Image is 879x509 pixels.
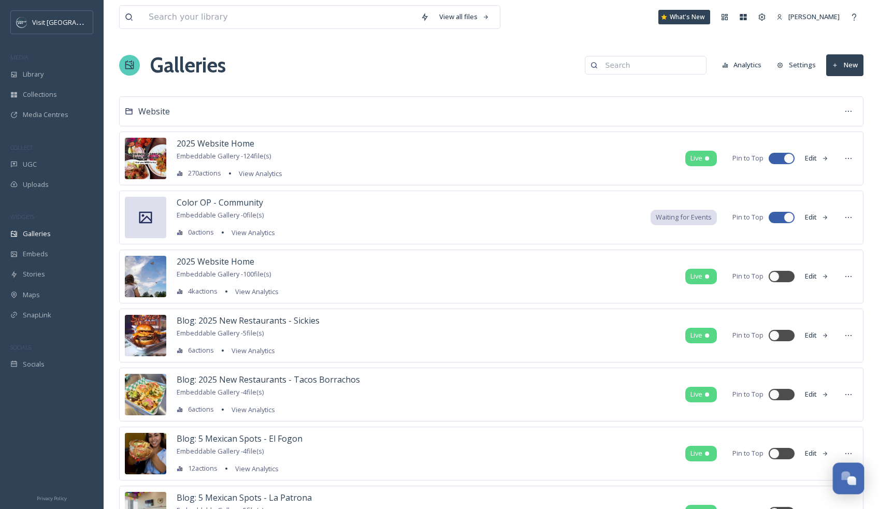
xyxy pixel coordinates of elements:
button: Edit [800,384,834,404]
span: Visit [GEOGRAPHIC_DATA] [32,17,112,27]
span: Privacy Policy [37,495,67,502]
span: Galleries [23,229,51,239]
img: c3es6xdrejuflcaqpovn.png [17,17,27,27]
span: View Analytics [239,169,282,178]
span: Embeddable Gallery - 4 file(s) [177,387,264,397]
button: New [826,54,863,76]
input: Search [600,55,701,76]
a: View Analytics [234,167,282,180]
span: Website [138,106,170,117]
span: Embeddable Gallery - 100 file(s) [177,269,271,279]
button: Analytics [717,55,767,75]
a: View Analytics [226,226,275,239]
button: Edit [800,325,834,345]
span: View Analytics [232,346,275,355]
a: View Analytics [226,403,275,416]
a: What's New [658,10,710,24]
img: 5f241ac0-2491-4368-b96f-b3e5c27196c2.jpg [125,315,166,356]
span: Live [690,389,702,399]
span: Uploads [23,180,49,190]
a: Settings [772,55,826,75]
span: Waiting for Events [656,212,712,222]
span: View Analytics [235,464,279,473]
span: 12 actions [188,463,218,473]
span: Pin to Top [732,271,763,281]
img: ffb30c90-99ac-4499-b94d-71e3efbbb371.jpg [125,138,166,179]
img: 70f878e8-44ca-4033-9553-ff690896b398.jpg [125,374,166,415]
span: Live [690,271,702,281]
span: Embeddable Gallery - 5 file(s) [177,328,264,338]
span: 6 actions [188,345,214,355]
span: SnapLink [23,310,51,320]
span: Collections [23,90,57,99]
span: SOCIALS [10,343,31,351]
button: Settings [772,55,821,75]
span: Embeddable Gallery - 4 file(s) [177,446,264,456]
a: Analytics [717,55,772,75]
span: Live [690,448,702,458]
button: Edit [800,207,834,227]
span: Blog: 2025 New Restaurants - Tacos Borrachos [177,374,360,385]
span: Blog: 2025 New Restaurants - Sickies [177,315,320,326]
span: COLLECT [10,143,33,151]
a: View all files [434,7,495,27]
span: View Analytics [232,228,275,237]
img: 7615155b-ecd1-4a66-8c72-486a6099f4b4.jpg [125,433,166,474]
a: View Analytics [230,285,279,298]
span: View Analytics [235,287,279,296]
span: WIDGETS [10,213,34,221]
button: Open Chat [833,463,864,495]
span: Blog: 5 Mexican Spots - La Patrona [177,492,312,503]
span: UGC [23,159,37,169]
span: 270 actions [188,168,221,178]
img: 0da49563-c2c2-49a0-948e-ed0ccb35d109.jpg [125,256,166,297]
button: Edit [800,266,834,286]
span: Live [690,330,702,340]
span: Library [23,69,44,79]
span: Media Centres [23,110,68,120]
button: Edit [800,443,834,463]
span: 6 actions [188,404,214,414]
span: Color OP - Community [177,197,263,208]
span: Pin to Top [732,389,763,399]
span: Embeds [23,249,48,259]
a: Galleries [150,50,226,81]
a: View Analytics [230,462,279,475]
a: Privacy Policy [37,491,67,504]
a: [PERSON_NAME] [771,7,845,27]
span: 0 actions [188,227,214,237]
span: Embeddable Gallery - 0 file(s) [177,210,264,220]
span: 2025 Website Home [177,138,254,149]
span: [PERSON_NAME] [788,12,840,21]
span: Embeddable Gallery - 124 file(s) [177,151,271,161]
span: 4k actions [188,286,218,296]
span: View Analytics [232,405,275,414]
span: Pin to Top [732,448,763,458]
span: Pin to Top [732,153,763,163]
span: Stories [23,269,45,279]
span: Socials [23,359,45,369]
input: Search your library [143,6,415,28]
span: 2025 Website Home [177,256,254,267]
span: MEDIA [10,53,28,61]
a: View Analytics [226,344,275,357]
button: Edit [800,148,834,168]
span: Maps [23,290,40,300]
span: Blog: 5 Mexican Spots - El Fogon [177,433,302,444]
span: Live [690,153,702,163]
span: Pin to Top [732,330,763,340]
span: Pin to Top [732,212,763,222]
